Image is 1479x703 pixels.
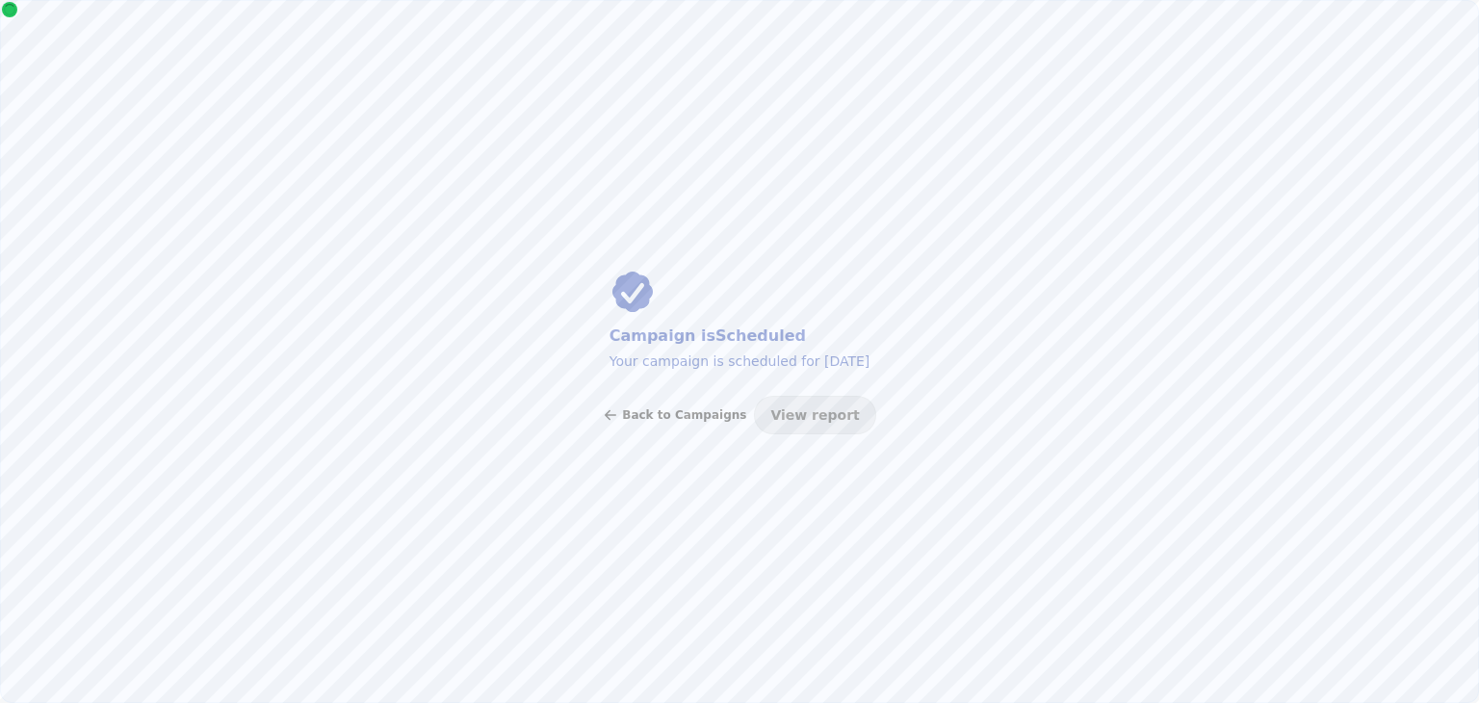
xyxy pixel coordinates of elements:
[610,323,870,350] h2: Campaign is Scheduled
[622,409,746,421] span: Back to Campaigns
[610,350,870,373] p: Your campaign is scheduled for [DATE]
[603,396,746,434] button: Back to Campaigns
[770,408,859,422] span: View report
[754,396,875,434] button: View report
